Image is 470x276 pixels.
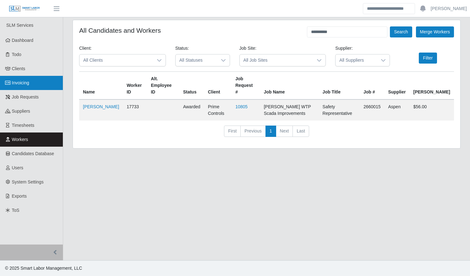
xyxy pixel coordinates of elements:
[12,194,27,199] span: Exports
[204,99,232,121] td: Prime Controls
[239,45,256,52] label: Job Site:
[12,80,29,85] span: Invoicing
[123,72,147,100] th: Worker ID
[12,137,28,142] span: Workers
[235,104,248,109] a: 10805
[335,45,352,52] label: Supplier:
[12,52,21,57] span: Todo
[409,99,454,121] td: $56.00
[176,54,217,66] span: All Statuses
[260,72,319,100] th: Job Name
[79,72,123,100] th: Name
[179,72,204,100] th: Status
[12,208,19,213] span: ToS
[232,72,260,100] th: Job Request #
[12,179,44,184] span: System Settings
[12,151,54,156] span: Candidates Database
[12,123,35,128] span: Timesheets
[260,99,319,121] td: [PERSON_NAME] WTP Scada Improvements
[363,3,415,14] input: Search
[12,165,24,170] span: Users
[336,54,377,66] span: All Suppliers
[360,72,385,100] th: Job #
[123,99,147,121] td: 17733
[384,99,409,121] td: Aspen
[360,99,385,121] td: 2660015
[384,72,409,100] th: Supplier
[9,5,40,12] img: SLM Logo
[5,266,82,271] span: © 2025 Smart Labor Management, LLC
[319,72,360,100] th: Job Title
[79,54,153,66] span: All Clients
[179,99,204,121] td: awarded
[431,5,467,12] a: [PERSON_NAME]
[12,66,25,71] span: Clients
[240,54,313,66] span: All Job Sites
[12,38,34,43] span: Dashboard
[6,23,33,28] span: SLM Services
[416,26,454,37] button: Merge Workers
[419,53,437,64] button: Filter
[175,45,189,52] label: Status:
[83,104,119,109] a: [PERSON_NAME]
[265,126,276,137] a: 1
[409,72,454,100] th: [PERSON_NAME]
[12,109,30,114] span: Suppliers
[319,99,360,121] td: Safety Representative
[390,26,412,37] button: Search
[204,72,232,100] th: Client
[12,94,39,99] span: Job Requests
[79,45,92,52] label: Client:
[79,26,161,34] h4: All Candidates and Workers
[147,72,179,100] th: Alt. Employee ID
[79,126,454,142] nav: pagination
